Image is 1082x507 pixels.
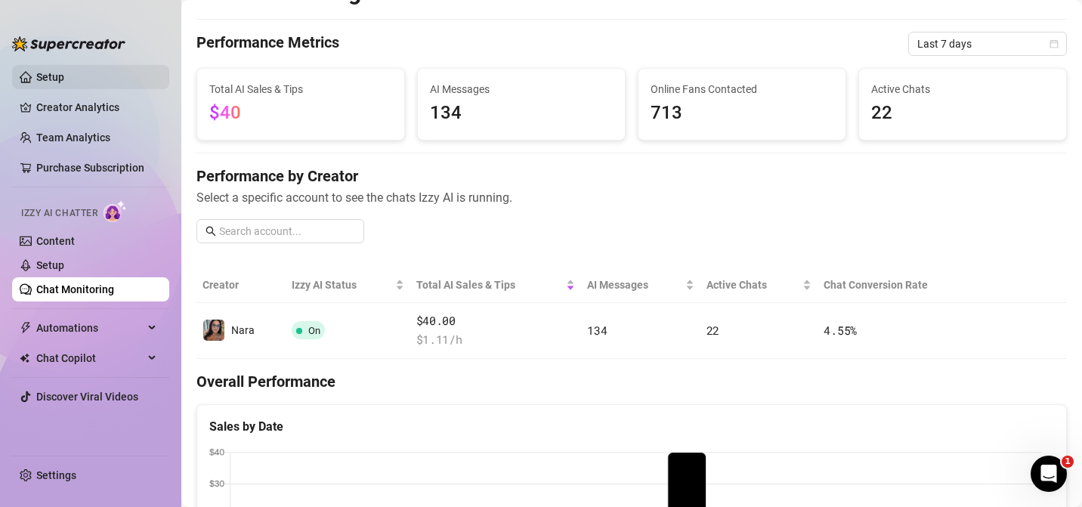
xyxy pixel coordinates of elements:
span: $ 1.11 /h [416,331,576,349]
span: thunderbolt [20,322,32,334]
span: 134 [430,99,613,128]
th: Total AI Sales & Tips [410,267,582,303]
img: Nara [203,320,224,341]
a: Settings [36,469,76,481]
h4: Overall Performance [196,371,1067,392]
span: Total AI Sales & Tips [209,81,392,97]
img: Chat Copilot [20,353,29,363]
span: Izzy AI Status [292,277,391,293]
span: 22 [706,323,719,338]
a: Content [36,235,75,247]
span: 1 [1062,456,1074,468]
span: Total AI Sales & Tips [416,277,564,293]
iframe: Intercom live chat [1031,456,1067,492]
span: Last 7 days [917,32,1058,55]
span: Active Chats [871,81,1054,97]
input: Search account... [219,223,355,240]
span: $40 [209,102,241,123]
span: Nara [231,324,255,336]
a: Purchase Subscription [36,162,144,174]
a: Chat Monitoring [36,283,114,295]
span: $40.00 [416,312,576,330]
span: AI Messages [587,277,682,293]
th: Active Chats [700,267,818,303]
th: Creator [196,267,286,303]
span: Online Fans Contacted [651,81,833,97]
span: search [206,226,216,236]
th: AI Messages [581,267,700,303]
span: 134 [587,323,607,338]
h4: Performance by Creator [196,165,1067,187]
span: Chat Copilot [36,346,144,370]
span: Active Chats [706,277,800,293]
th: Izzy AI Status [286,267,410,303]
img: AI Chatter [104,200,127,222]
span: calendar [1050,39,1059,48]
a: Team Analytics [36,131,110,144]
span: 713 [651,99,833,128]
span: 4.55 % [824,323,857,338]
a: Discover Viral Videos [36,391,138,403]
span: AI Messages [430,81,613,97]
h4: Performance Metrics [196,32,339,56]
a: Setup [36,71,64,83]
span: Izzy AI Chatter [21,206,97,221]
a: Creator Analytics [36,95,157,119]
img: logo-BBDzfeDw.svg [12,36,125,51]
a: Setup [36,259,64,271]
span: On [308,325,320,336]
th: Chat Conversion Rate [818,267,979,303]
span: Automations [36,316,144,340]
span: Select a specific account to see the chats Izzy AI is running. [196,188,1067,207]
span: 22 [871,99,1054,128]
div: Sales by Date [209,417,1054,436]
